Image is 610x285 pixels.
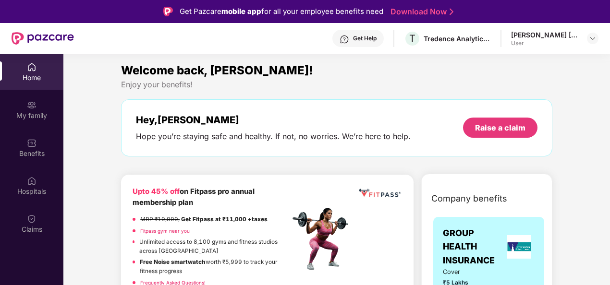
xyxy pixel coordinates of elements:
[140,228,190,234] a: Fitpass gym near you
[27,176,37,186] img: svg+xml;base64,PHN2ZyBpZD0iSG9zcGl0YWxzIiB4bWxucz0iaHR0cDovL3d3dy53My5vcmcvMjAwMC9zdmciIHdpZHRoPS...
[431,192,507,205] span: Company benefits
[390,7,451,17] a: Download Now
[136,131,411,142] div: Hope you’re staying safe and healthy. If not, no worries. We’re here to help.
[443,267,477,277] span: Cover
[121,63,313,77] span: Welcome back, [PERSON_NAME]!
[121,80,552,90] div: Enjoy your benefits!
[511,39,578,47] div: User
[340,35,349,44] img: svg+xml;base64,PHN2ZyBpZD0iSGVscC0zMngzMiIgeG1sbnM9Imh0dHA6Ly93d3cudzMub3JnLzIwMDAvc3ZnIiB3aWR0aD...
[139,237,290,255] p: Unlimited access to 8,100 gyms and fitness studios across [GEOGRAPHIC_DATA]
[133,187,180,196] b: Upto 45% off
[140,258,290,275] p: worth ₹5,999 to track your fitness progress
[409,33,415,44] span: T
[450,7,453,17] img: Stroke
[357,186,403,200] img: fppp.png
[136,114,411,126] div: Hey, [PERSON_NAME]
[27,214,37,224] img: svg+xml;base64,PHN2ZyBpZD0iQ2xhaW0iIHhtbG5zPSJodHRwOi8vd3d3LnczLm9yZy8yMDAwL3N2ZyIgd2lkdGg9IjIwIi...
[290,205,357,273] img: fpp.png
[507,235,531,259] img: insurerLogo
[443,226,503,267] span: GROUP HEALTH INSURANCE
[27,138,37,148] img: svg+xml;base64,PHN2ZyBpZD0iQmVuZWZpdHMiIHhtbG5zPSJodHRwOi8vd3d3LnczLm9yZy8yMDAwL3N2ZyIgd2lkdGg9Ij...
[140,259,206,265] strong: Free Noise smartwatch
[27,62,37,72] img: svg+xml;base64,PHN2ZyBpZD0iSG9tZSIgeG1sbnM9Imh0dHA6Ly93d3cudzMub3JnLzIwMDAvc3ZnIiB3aWR0aD0iMjAiIG...
[180,6,383,17] div: Get Pazcare for all your employee benefits need
[221,7,261,16] strong: mobile app
[475,122,525,133] div: Raise a claim
[424,34,491,43] div: Tredence Analytics Solutions Private Limited
[163,7,173,16] img: Logo
[133,187,255,207] b: on Fitpass pro annual membership plan
[353,35,377,42] div: Get Help
[181,216,268,223] strong: Get Fitpass at ₹11,000 +taxes
[511,30,578,39] div: [PERSON_NAME] [PERSON_NAME]
[27,100,37,110] img: svg+xml;base64,PHN2ZyB3aWR0aD0iMjAiIGhlaWdodD0iMjAiIHZpZXdCb3g9IjAgMCAyMCAyMCIgZmlsbD0ibm9uZSIgeG...
[589,35,597,42] img: svg+xml;base64,PHN2ZyBpZD0iRHJvcGRvd24tMzJ4MzIiIHhtbG5zPSJodHRwOi8vd3d3LnczLm9yZy8yMDAwL3N2ZyIgd2...
[140,216,180,223] del: MRP ₹19,999,
[12,32,74,45] img: New Pazcare Logo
